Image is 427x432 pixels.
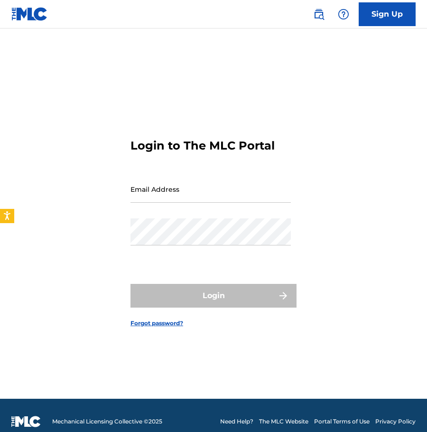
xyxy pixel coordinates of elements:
[313,9,325,20] img: search
[359,2,416,26] a: Sign Up
[380,386,427,432] iframe: Chat Widget
[338,9,349,20] img: help
[375,417,416,426] a: Privacy Policy
[220,417,253,426] a: Need Help?
[130,139,275,153] h3: Login to The MLC Portal
[11,7,48,21] img: MLC Logo
[259,417,308,426] a: The MLC Website
[309,5,328,24] a: Public Search
[334,5,353,24] div: Help
[314,417,370,426] a: Portal Terms of Use
[52,417,162,426] span: Mechanical Licensing Collective © 2025
[11,416,41,427] img: logo
[130,319,183,328] a: Forgot password?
